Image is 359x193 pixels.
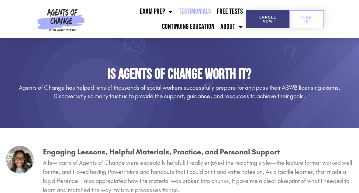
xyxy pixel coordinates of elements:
[214,4,246,19] a: Free Tests
[9,83,350,100] h3: Agents of Change has helped tens of thousands of social workers successfully prepare for and pass...
[246,10,289,28] a: Enroll Now
[217,19,246,34] a: About
[9,66,350,83] h1: Is Agents of Change Worth It?
[176,4,214,19] a: Testimonials
[256,15,280,23] span: Enroll Now
[43,146,353,158] h3: Engaging Lessons, Helpful Materials, Practice, and Personal Support
[289,10,324,28] a: SIGN IN
[159,19,217,34] a: Continuing Education
[137,4,176,19] a: Exam Prep
[87,4,246,34] nav: Menu
[299,15,314,23] span: SIGN IN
